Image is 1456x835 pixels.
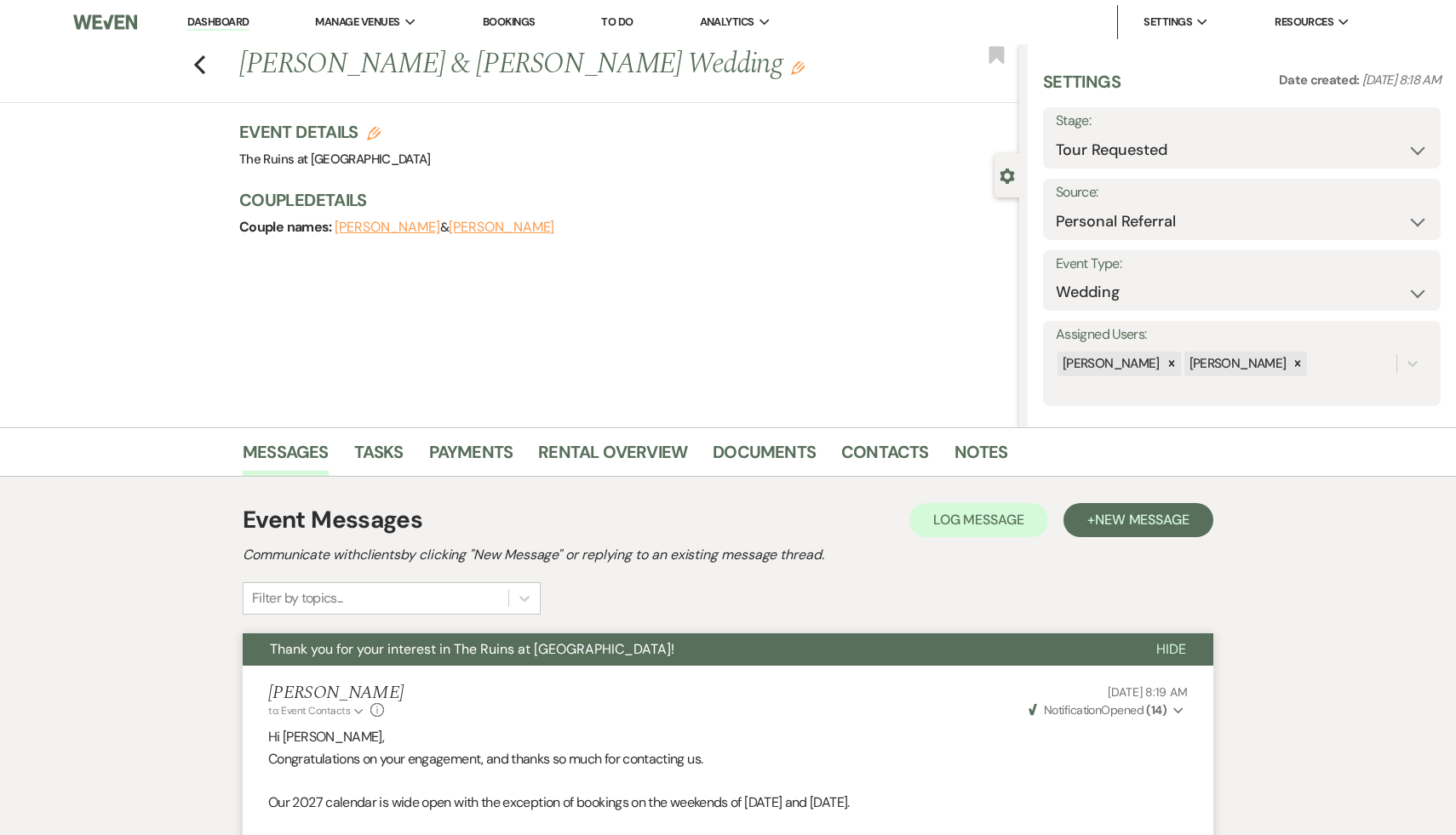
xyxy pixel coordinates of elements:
[601,14,633,29] a: To Do
[909,503,1048,537] button: Log Message
[1095,511,1189,529] span: New Message
[268,703,366,718] button: to: Event Contacts
[1362,71,1441,89] span: [DATE] 8:18 AM
[243,633,1129,666] button: Thank you for your interest in The Ruins at [GEOGRAPHIC_DATA]!
[1108,684,1188,700] span: [DATE] 8:19 AM
[1043,70,1121,107] h3: Settings
[1129,633,1213,666] button: Hide
[239,151,431,168] span: The Ruins at [GEOGRAPHIC_DATA]
[1063,503,1213,537] button: +New Message
[1275,14,1333,31] span: Resources
[933,511,1024,529] span: Log Message
[268,683,404,704] h5: [PERSON_NAME]
[243,438,329,476] a: Messages
[335,219,554,236] span: &
[268,704,350,718] span: to: Event Contacts
[187,14,249,31] a: Dashboard
[700,14,754,31] span: Analytics
[239,44,857,85] h1: [PERSON_NAME] & [PERSON_NAME] Wedding
[429,438,513,476] a: Payments
[1029,702,1167,718] span: Opened
[1044,702,1101,718] span: Notification
[1056,252,1428,277] label: Event Type:
[268,748,1188,770] p: Congratulations on your engagement, and thanks so much for contacting us.
[73,4,138,40] img: Weven Logo
[1056,323,1428,347] label: Assigned Users:
[538,438,687,476] a: Rental Overview
[270,640,674,658] span: Thank you for your interest in The Ruins at [GEOGRAPHIC_DATA]!
[354,438,404,476] a: Tasks
[1056,109,1428,134] label: Stage:
[1144,14,1192,31] span: Settings
[841,438,929,476] a: Contacts
[1146,702,1167,718] strong: ( 14 )
[243,502,422,538] h1: Event Messages
[1056,180,1428,205] label: Source:
[954,438,1008,476] a: Notes
[1026,701,1188,719] button: NotificationOpened (14)
[239,120,431,144] h3: Event Details
[1156,640,1186,658] span: Hide
[252,588,343,609] div: Filter by topics...
[791,60,805,75] button: Edit
[239,188,1002,212] h3: Couple Details
[1184,352,1289,376] div: [PERSON_NAME]
[239,218,335,236] span: Couple names:
[1000,167,1015,183] button: Close lead details
[315,14,399,31] span: Manage Venues
[449,220,554,234] button: [PERSON_NAME]
[243,545,1213,565] h2: Communicate with clients by clicking "New Message" or replying to an existing message thread.
[713,438,816,476] a: Documents
[268,792,1188,814] p: Our 2027 calendar is wide open with the exception of bookings on the weekends of [DATE] and [DATE].
[1279,71,1362,89] span: Date created:
[268,726,1188,748] p: Hi [PERSON_NAME],
[1058,352,1162,376] div: [PERSON_NAME]
[335,220,440,234] button: [PERSON_NAME]
[483,14,536,29] a: Bookings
